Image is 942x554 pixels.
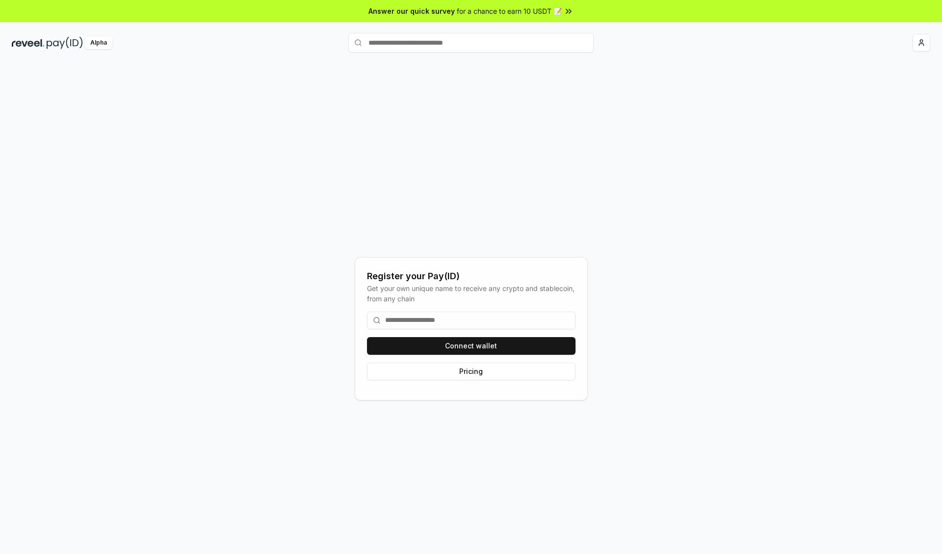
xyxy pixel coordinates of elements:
div: Get your own unique name to receive any crypto and stablecoin, from any chain [367,283,576,304]
button: Pricing [367,363,576,380]
div: Alpha [85,37,112,49]
img: pay_id [47,37,83,49]
button: Connect wallet [367,337,576,355]
img: reveel_dark [12,37,45,49]
span: Answer our quick survey [368,6,455,16]
div: Register your Pay(ID) [367,269,576,283]
span: for a chance to earn 10 USDT 📝 [457,6,562,16]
